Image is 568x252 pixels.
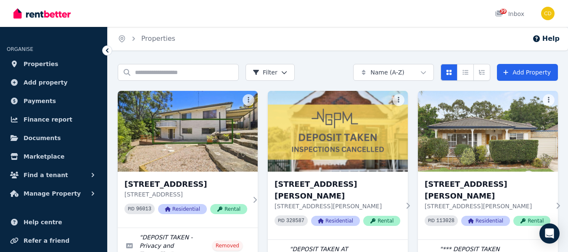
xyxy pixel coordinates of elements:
[210,204,247,214] span: Rental
[500,9,507,14] span: 39
[7,185,100,202] button: Manage Property
[128,207,135,211] small: PID
[495,10,524,18] div: Inbox
[246,64,295,81] button: Filter
[118,91,258,228] a: 1/1A Neptune Street, Padstow[STREET_ADDRESS][STREET_ADDRESS]PID 96013ResidentialRental
[24,77,68,88] span: Add property
[13,7,71,20] img: RentBetter
[441,64,490,81] div: View options
[24,133,61,143] span: Documents
[136,206,151,212] code: 96013
[441,64,457,81] button: Card view
[24,236,69,246] span: Refer a friend
[418,91,558,239] a: 1/5 Kings Road, Brighton-Le-Sands[STREET_ADDRESS][PERSON_NAME][STREET_ADDRESS][PERSON_NAME]PID 11...
[543,94,555,106] button: More options
[532,34,560,44] button: Help
[24,96,56,106] span: Payments
[268,91,408,239] a: 1/2 Eric Street, Lilyfield[STREET_ADDRESS][PERSON_NAME][STREET_ADDRESS][PERSON_NAME]PID 328587Res...
[418,91,558,172] img: 1/5 Kings Road, Brighton-Le-Sands
[457,64,474,81] button: Compact list view
[268,91,408,172] img: 1/2 Eric Street, Lilyfield
[428,218,435,223] small: PID
[7,56,100,72] a: Properties
[7,130,100,146] a: Documents
[541,7,555,20] img: Chris Dimitropoulos
[24,151,64,162] span: Marketplace
[353,64,434,81] button: Name (A-Z)
[275,178,400,202] h3: [STREET_ADDRESS][PERSON_NAME]
[7,46,33,52] span: ORGANISE
[7,232,100,249] a: Refer a friend
[118,91,258,172] img: 1/1A Neptune Street, Padstow
[436,218,454,224] code: 113028
[286,218,304,224] code: 328587
[497,64,558,81] a: Add Property
[7,148,100,165] a: Marketplace
[243,94,254,106] button: More options
[461,216,510,226] span: Residential
[363,216,400,226] span: Rental
[124,178,247,190] h3: [STREET_ADDRESS]
[7,111,100,128] a: Finance report
[7,74,100,91] a: Add property
[141,34,175,42] a: Properties
[539,223,560,244] div: Open Intercom Messenger
[158,204,207,214] span: Residential
[425,178,550,202] h3: [STREET_ADDRESS][PERSON_NAME]
[253,68,277,77] span: Filter
[7,214,100,231] a: Help centre
[24,170,68,180] span: Find a tenant
[24,59,58,69] span: Properties
[108,27,185,50] nav: Breadcrumb
[473,64,490,81] button: Expanded list view
[513,216,550,226] span: Rental
[7,167,100,183] button: Find a tenant
[393,94,404,106] button: More options
[24,188,81,199] span: Manage Property
[370,68,404,77] span: Name (A-Z)
[425,202,550,210] p: [STREET_ADDRESS][PERSON_NAME]
[311,216,360,226] span: Residential
[24,114,72,125] span: Finance report
[24,217,62,227] span: Help centre
[275,202,400,210] p: [STREET_ADDRESS][PERSON_NAME]
[278,218,285,223] small: PID
[7,93,100,109] a: Payments
[124,190,247,199] p: [STREET_ADDRESS]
